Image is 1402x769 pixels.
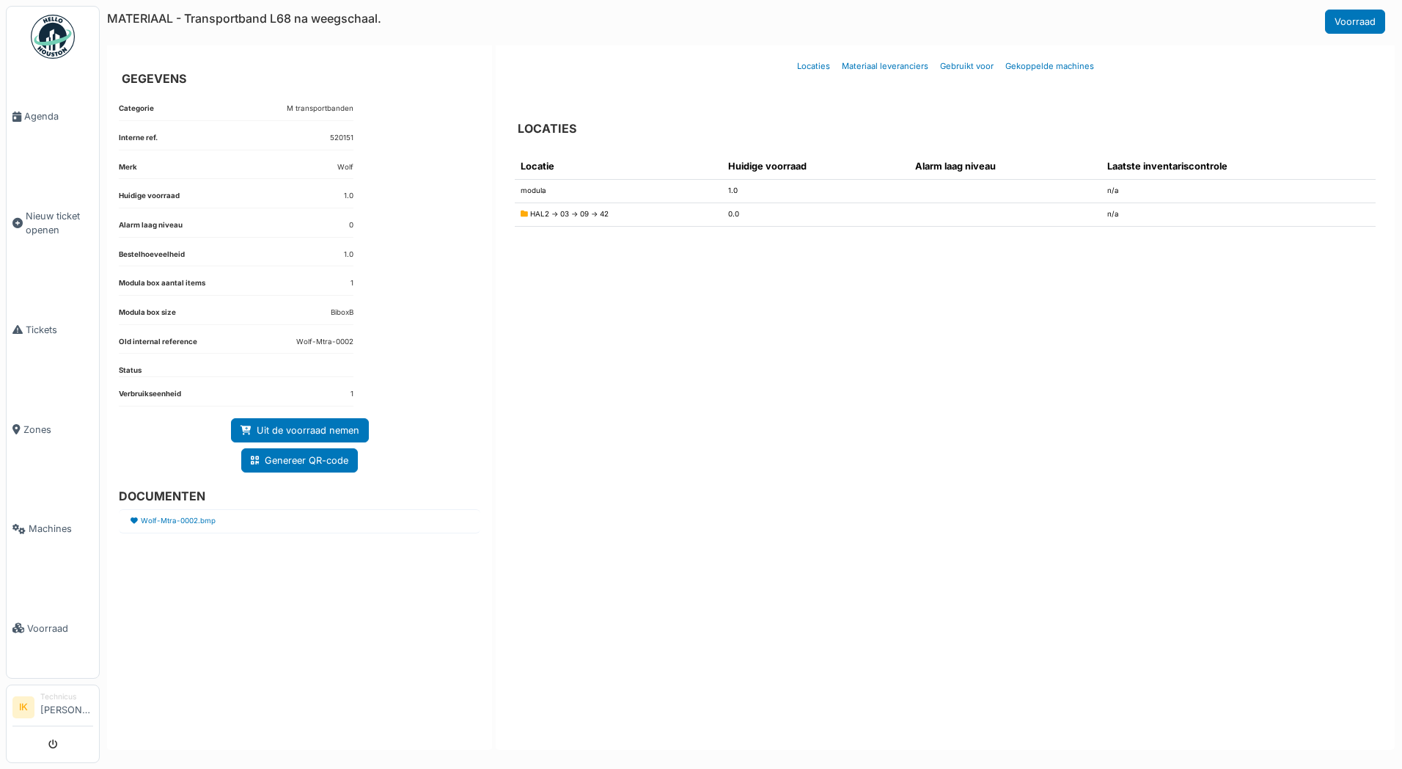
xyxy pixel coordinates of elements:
[722,153,910,180] th: Huidige voorraad
[7,579,99,679] a: Voorraad
[122,72,186,86] h6: GEGEVENS
[7,479,99,579] a: Machines
[31,15,75,59] img: Badge_color-CXgf-gQk.svg
[350,389,353,400] dd: 1
[1101,153,1376,180] th: Laatste inventariscontrole
[23,423,93,437] span: Zones
[521,210,530,218] span: Gearchiveerd
[241,448,358,473] a: Genereer QR-code
[12,691,93,726] a: IK Technicus[PERSON_NAME]
[7,379,99,479] a: Zones
[27,622,93,635] span: Voorraad
[330,133,353,144] dd: 520151
[999,49,1100,84] a: Gekoppelde machines
[119,191,180,208] dt: Huidige voorraad
[107,12,381,26] h6: MATERIAAL - Transportband L68 na weegschaal.
[119,307,176,324] dt: Modula box size
[1101,203,1376,227] td: n/a
[40,691,93,702] div: Technicus
[231,418,369,442] a: Uit de voorraad nemen
[141,516,216,527] a: Wolf-Mtra-0002.bmp
[722,180,910,203] td: 1.0
[349,220,353,231] dd: 0
[518,122,576,136] h6: LOCATIES
[344,249,353,260] dd: 1.0
[40,691,93,723] li: [PERSON_NAME]
[934,49,999,84] a: Gebruikt voor
[350,278,353,289] dd: 1
[331,307,353,318] dd: BiboxB
[515,153,722,180] th: Locatie
[344,191,353,202] dd: 1.0
[12,696,34,718] li: IK
[7,280,99,380] a: Tickets
[296,337,353,348] dd: Wolf-Mtra-0002
[119,389,181,406] dt: Verbruikseenheid
[119,220,183,237] dt: Alarm laag niveau
[119,162,137,179] dt: Merk
[1325,10,1385,34] a: Voorraad
[26,323,93,337] span: Tickets
[909,153,1101,180] th: Alarm laag niveau
[119,103,154,120] dt: Categorie
[26,209,93,237] span: Nieuw ticket openen
[722,203,910,227] td: 0.0
[119,133,158,150] dt: Interne ref.
[515,180,722,203] td: modula
[337,162,353,173] dd: Wolf
[287,103,353,114] dd: M transportbanden
[119,365,142,376] dt: Status
[24,109,93,123] span: Agenda
[836,49,934,84] a: Materiaal leveranciers
[119,337,197,354] dt: Old internal reference
[119,489,469,503] h6: DOCUMENTEN
[7,167,99,280] a: Nieuw ticket openen
[791,49,836,84] a: Locaties
[1101,180,1376,203] td: n/a
[119,278,205,295] dt: Modula box aantal items
[7,67,99,167] a: Agenda
[119,249,185,266] dt: Bestelhoeveelheid
[29,522,93,536] span: Machines
[515,203,722,227] td: HAL2 -> 03 -> 09 -> 42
